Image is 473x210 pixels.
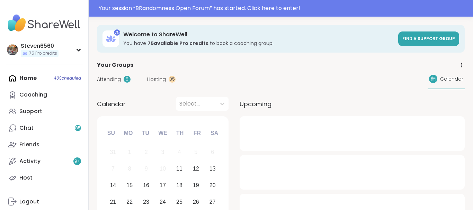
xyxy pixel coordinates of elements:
[205,162,220,176] div: Choose Saturday, September 13th, 2025
[440,75,463,83] span: Calendar
[188,194,203,209] div: Choose Friday, September 26th, 2025
[123,40,394,47] h3: You have to book a coaching group.
[160,181,166,190] div: 17
[6,136,83,153] a: Friends
[176,181,182,190] div: 18
[145,147,148,157] div: 2
[97,99,126,109] span: Calendar
[169,76,176,83] div: 35
[121,126,136,141] div: Mo
[193,164,199,173] div: 12
[172,194,187,209] div: Choose Thursday, September 25th, 2025
[124,76,131,83] div: 5
[139,178,154,193] div: Choose Tuesday, September 16th, 2025
[193,197,199,207] div: 26
[6,11,83,35] img: ShareWell Nav Logo
[178,147,181,157] div: 4
[145,164,148,173] div: 9
[114,29,120,36] div: 75
[128,164,131,173] div: 8
[6,120,83,136] a: Chat85
[19,141,39,148] div: Friends
[29,51,57,56] span: 75 Pro credits
[122,162,137,176] div: Not available Monday, September 8th, 2025
[106,178,121,193] div: Choose Sunday, September 14th, 2025
[209,164,216,173] div: 13
[139,145,154,160] div: Not available Tuesday, September 2nd, 2025
[106,145,121,160] div: Not available Sunday, August 31st, 2025
[97,61,133,69] span: Your Groups
[143,181,149,190] div: 16
[110,197,116,207] div: 21
[19,174,33,182] div: Host
[110,181,116,190] div: 14
[6,170,83,186] a: Host
[188,162,203,176] div: Choose Friday, September 12th, 2025
[194,147,197,157] div: 5
[139,162,154,176] div: Not available Tuesday, September 9th, 2025
[155,126,170,141] div: We
[211,147,214,157] div: 6
[122,194,137,209] div: Choose Monday, September 22nd, 2025
[6,153,83,170] a: Activity9+
[205,178,220,193] div: Choose Saturday, September 20th, 2025
[6,86,83,103] a: Coaching
[19,157,41,165] div: Activity
[122,145,137,160] div: Not available Monday, September 1st, 2025
[126,181,133,190] div: 15
[106,162,121,176] div: Not available Sunday, September 7th, 2025
[193,181,199,190] div: 19
[21,42,59,50] div: Steven6560
[19,91,47,99] div: Coaching
[172,178,187,193] div: Choose Thursday, September 18th, 2025
[398,31,459,46] a: Find a support group
[19,198,39,206] div: Logout
[111,164,115,173] div: 7
[19,108,42,115] div: Support
[209,181,216,190] div: 20
[104,126,119,141] div: Su
[155,145,170,160] div: Not available Wednesday, September 3rd, 2025
[139,194,154,209] div: Choose Tuesday, September 23rd, 2025
[205,145,220,160] div: Not available Saturday, September 6th, 2025
[126,197,133,207] div: 22
[172,145,187,160] div: Not available Thursday, September 4th, 2025
[6,193,83,210] a: Logout
[123,31,394,38] h3: Welcome to ShareWell
[99,4,469,12] div: Your session “ BRandomness Open Forum ” has started. Click here to enter!
[143,197,149,207] div: 23
[128,147,131,157] div: 1
[240,99,271,109] span: Upcoming
[172,126,188,141] div: Th
[172,162,187,176] div: Choose Thursday, September 11th, 2025
[19,124,34,132] div: Chat
[160,164,166,173] div: 10
[155,162,170,176] div: Not available Wednesday, September 10th, 2025
[110,147,116,157] div: 31
[7,44,18,55] img: Steven6560
[155,178,170,193] div: Choose Wednesday, September 17th, 2025
[188,178,203,193] div: Choose Friday, September 19th, 2025
[160,197,166,207] div: 24
[188,145,203,160] div: Not available Friday, September 5th, 2025
[106,194,121,209] div: Choose Sunday, September 21st, 2025
[75,125,81,131] span: 85
[402,36,455,42] span: Find a support group
[209,197,216,207] div: 27
[176,164,182,173] div: 11
[122,178,137,193] div: Choose Monday, September 15th, 2025
[97,76,121,83] span: Attending
[6,103,83,120] a: Support
[176,197,182,207] div: 25
[155,194,170,209] div: Choose Wednesday, September 24th, 2025
[161,147,164,157] div: 3
[207,126,222,141] div: Sa
[189,126,205,141] div: Fr
[74,158,80,164] span: 9 +
[148,40,208,47] b: 75 available Pro credit s
[138,126,153,141] div: Tu
[147,76,166,83] span: Hosting
[205,194,220,209] div: Choose Saturday, September 27th, 2025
